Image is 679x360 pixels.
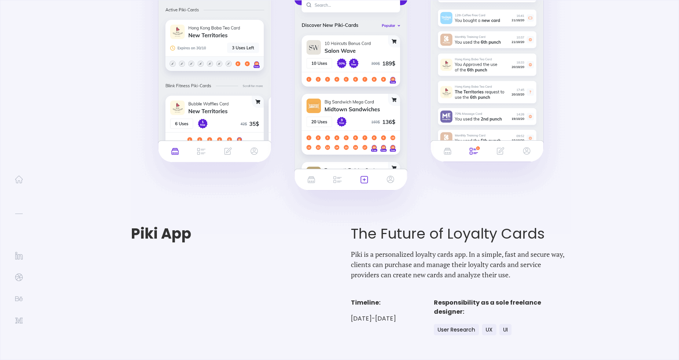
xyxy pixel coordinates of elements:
[434,324,479,335] div: User Research
[131,225,351,242] h1: Piki App
[351,249,571,280] p: Piki is a personalized loyalty cards app. In a simple, fast and secure way, clients can purchase ...
[351,298,396,307] h4: Timeline:
[434,298,571,316] h4: Responsibility as a sole freelance designer:
[482,324,496,335] div: UX
[351,315,396,322] p: [DATE]-[DATE]
[499,324,512,335] div: UI
[351,225,571,242] h1: The Future of Loyalty Cards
